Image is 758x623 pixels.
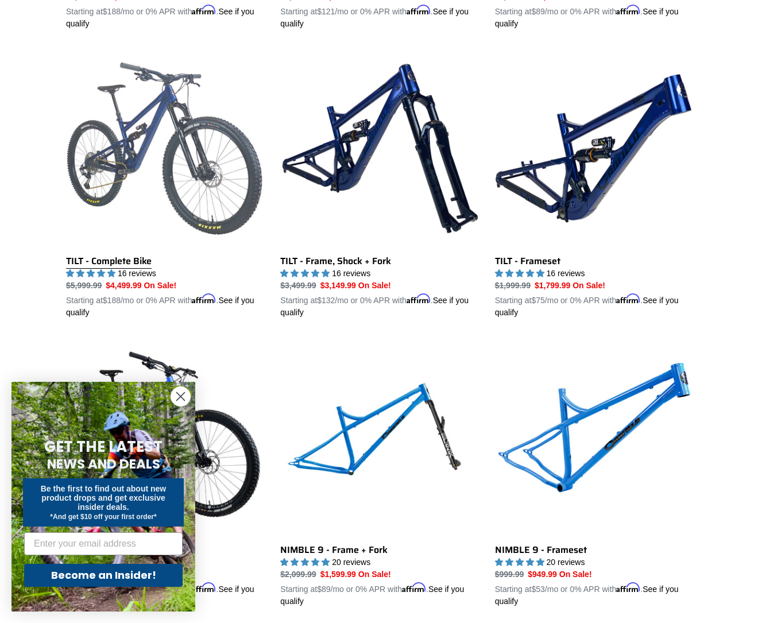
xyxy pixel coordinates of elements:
[24,564,183,587] button: Become an Insider!
[50,513,156,521] span: *And get $10 off your first order*
[47,455,160,473] span: NEWS AND DEALS
[24,532,183,555] input: Enter your email address
[171,386,191,407] button: Close dialog
[41,484,167,512] span: Be the first to find out about new product drops and get exclusive insider deals.
[44,436,163,457] span: GET THE LATEST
